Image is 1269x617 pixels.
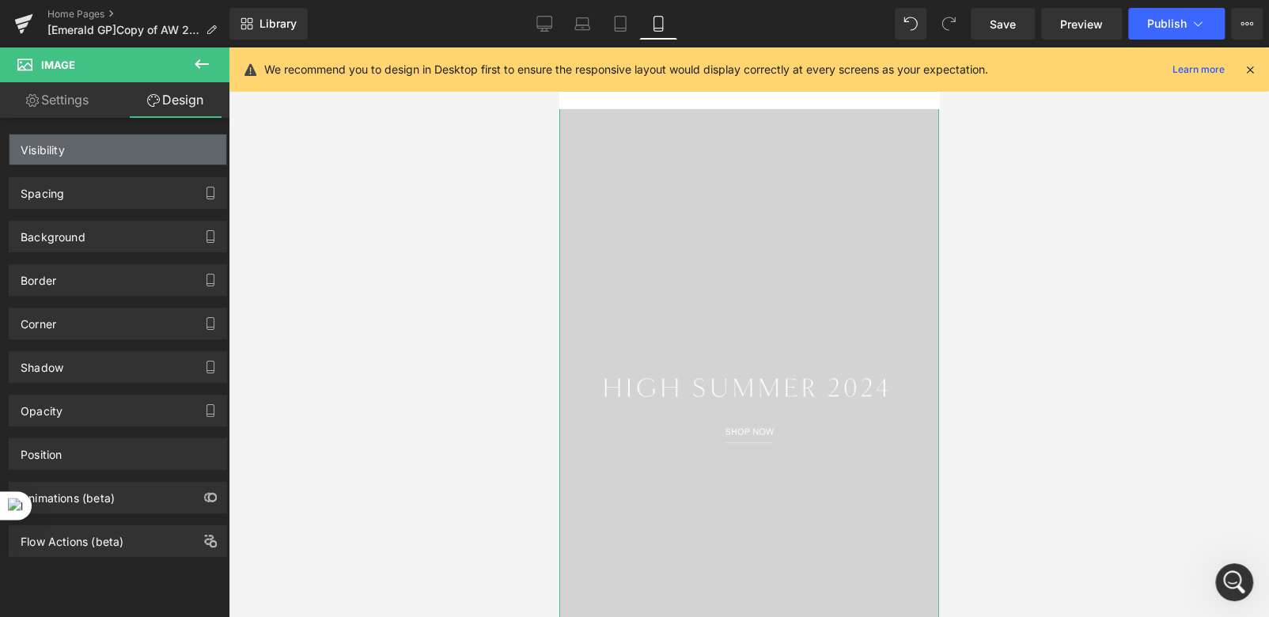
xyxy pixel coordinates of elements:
[41,59,75,71] span: Image
[559,47,939,617] iframe: To enrich screen reader interactions, please activate Accessibility in Grammarly extension settings
[21,526,123,548] div: Flow Actions (beta)
[47,8,229,21] a: Home Pages
[1128,8,1225,40] button: Publish
[1166,60,1231,79] a: Learn more
[639,8,677,40] a: Mobile
[21,483,115,505] div: Animations (beta)
[1041,8,1122,40] a: Preview
[1147,17,1187,30] span: Publish
[1215,563,1253,601] iframe: Intercom live chat
[21,178,64,200] div: Spacing
[47,24,199,36] span: [Emerald GP]Copy of AW 25 - HP
[525,8,563,40] a: Desktop
[259,17,297,31] span: Library
[601,8,639,40] a: Tablet
[990,16,1016,32] span: Save
[1060,16,1103,32] span: Preview
[21,134,65,157] div: Visibility
[229,8,308,40] a: New Library
[1231,8,1263,40] button: More
[21,265,56,287] div: Border
[21,352,63,374] div: Shadow
[563,8,601,40] a: Laptop
[21,308,56,331] div: Corner
[933,8,964,40] button: Redo
[21,396,63,418] div: Opacity
[264,61,988,78] p: We recommend you to design in Desktop first to ensure the responsive layout would display correct...
[118,82,233,118] a: Design
[21,221,85,244] div: Background
[895,8,926,40] button: Undo
[21,439,62,461] div: Position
